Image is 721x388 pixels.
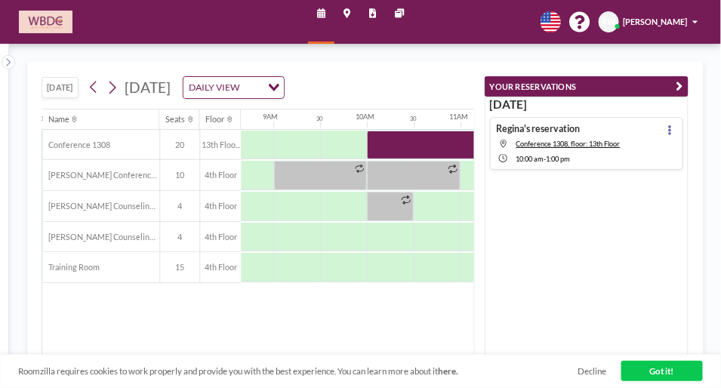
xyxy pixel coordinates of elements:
[578,366,606,377] a: Decline
[602,17,615,27] span: RW
[547,155,571,163] span: 1:00 PM
[42,201,159,211] span: [PERSON_NAME] Counseling Room
[42,77,79,97] button: [DATE]
[200,140,241,150] span: 13th Floo...
[200,232,241,242] span: 4th Floor
[160,201,199,211] span: 4
[316,115,322,123] div: 30
[205,114,224,125] div: Floor
[356,112,374,122] div: 10AM
[19,11,72,34] img: organization-logo
[516,155,544,163] span: 10:00 AM
[160,232,199,242] span: 4
[485,76,689,97] button: YOUR RESERVATIONS
[48,114,69,125] div: Name
[160,170,199,180] span: 10
[497,123,581,134] h4: Regina's reservation
[165,114,185,125] div: Seats
[183,77,284,99] div: Search for option
[200,262,241,273] span: 4th Floor
[490,97,683,112] h3: [DATE]
[544,155,547,163] span: -
[262,112,277,122] div: 9AM
[449,112,468,122] div: 11AM
[621,361,703,381] a: Got it!
[18,366,578,377] span: Roomzilla requires cookies to work properly and provide you with the best experience. You can lea...
[160,262,199,273] span: 15
[438,366,458,376] a: here.
[624,17,688,26] span: [PERSON_NAME]
[200,201,241,211] span: 4th Floor
[42,140,110,150] span: Conference 1308
[160,140,199,150] span: 20
[125,79,171,96] span: [DATE]
[200,170,241,180] span: 4th Floor
[42,232,159,242] span: [PERSON_NAME] Counseling Room
[42,262,100,273] span: Training Room
[42,170,159,180] span: [PERSON_NAME] Conference Room
[244,80,259,96] input: Search for option
[516,140,621,148] span: Conference 1308, floor: 13th Floor
[186,80,242,96] span: DAILY VIEW
[410,115,416,123] div: 30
